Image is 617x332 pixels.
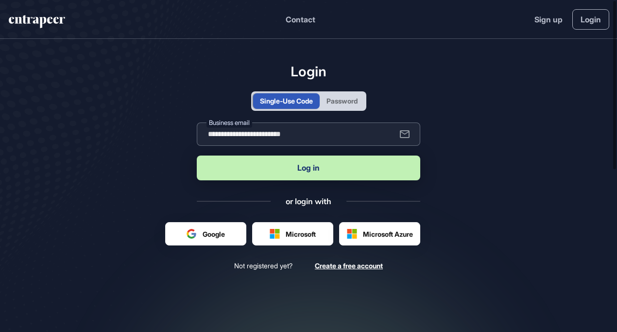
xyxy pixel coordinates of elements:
a: Sign up [534,14,563,25]
div: Password [326,96,358,106]
a: Login [572,9,609,30]
button: Contact [286,13,315,26]
div: or login with [286,196,331,207]
h1: Login [197,63,420,80]
button: Log in [197,156,420,180]
label: Business email [206,117,252,127]
span: Not registered yet? [234,261,292,270]
a: Create a free account [315,261,383,270]
span: Create a free account [315,262,383,270]
a: entrapeer-logo [8,15,66,32]
div: Single-Use Code [260,96,313,106]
